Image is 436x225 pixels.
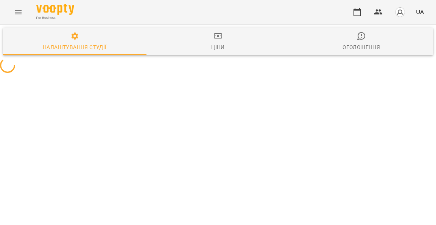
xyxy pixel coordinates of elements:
[36,4,74,15] img: Voopty Logo
[343,43,380,52] div: Оголошення
[416,8,424,16] span: UA
[211,43,225,52] div: Ціни
[43,43,106,52] div: Налаштування студії
[413,5,427,19] button: UA
[395,7,405,17] img: avatar_s.png
[36,15,74,20] span: For Business
[9,3,27,21] button: Menu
